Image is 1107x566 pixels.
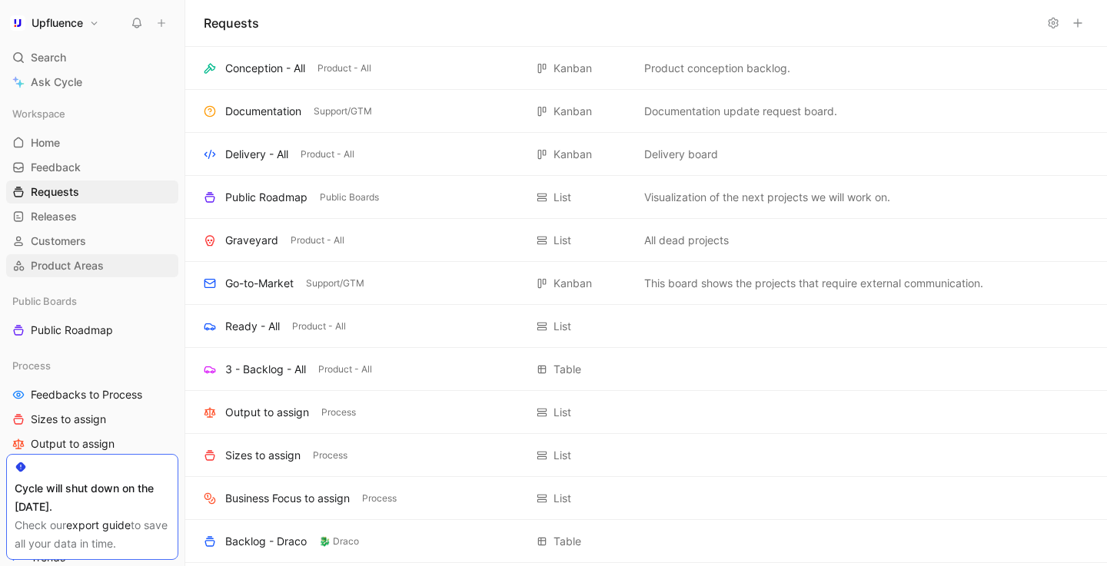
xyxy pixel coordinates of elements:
span: Home [31,135,60,151]
div: Table [553,532,581,551]
div: ProcessFeedbacks to ProcessSizes to assignOutput to assignBusiness Focus to assign [6,354,178,480]
span: Documentation update request board. [644,102,837,121]
span: 🐉 Draco [319,534,359,549]
span: Support/GTM [306,276,364,291]
span: Support/GTM [314,104,372,119]
a: Sizes to assign [6,408,178,431]
div: Public BoardsPublic Roadmap [6,290,178,342]
div: Documentation [225,102,301,121]
button: Documentation update request board. [641,102,840,121]
span: Delivery board [644,145,718,164]
a: Public Roadmap [6,319,178,342]
span: Output to assign [31,436,115,452]
span: Product - All [317,61,371,76]
span: Search [31,48,66,67]
h1: Upfluence [32,16,83,30]
div: Table [553,360,581,379]
button: Process [359,492,400,505]
span: Releases [31,209,77,224]
div: List [553,446,571,465]
button: Product - All [289,319,349,333]
div: Cycle will shut down on the [DATE]. [15,479,170,516]
div: Search [6,46,178,69]
div: Sizes to assignProcessListView actions [185,434,1107,477]
div: Kanban [553,102,592,121]
button: Product - All [288,233,347,247]
div: Conception - AllProduct - AllKanbanProduct conception backlog.View actions [185,47,1107,90]
button: Product - All [298,147,357,161]
button: This board shows the projects that require external communication. [641,274,986,293]
span: Process [12,358,51,373]
span: Product Areas [31,258,104,273]
div: Public RoadmapPublic BoardsListVisualization of the next projects we will work on.View actions [185,176,1107,219]
div: GraveyardProduct - AllListAll dead projectsView actions [185,219,1107,262]
div: List [553,489,571,508]
div: Delivery - AllProduct - AllKanbanDelivery boardView actions [185,133,1107,176]
span: Ask Cycle [31,73,82,91]
img: Upfluence [10,15,25,31]
a: Releases [6,205,178,228]
a: Requests [6,180,178,204]
div: List [553,231,571,250]
button: Public Boards [317,190,382,204]
button: All dead projects [641,231,732,250]
a: Customers [6,230,178,253]
div: Backlog - Draco [225,532,307,551]
a: Feedbacks to Process [6,383,178,406]
div: List [553,403,571,422]
button: Process [318,405,359,419]
div: Ready - All [225,317,280,336]
div: Ready - AllProduct - AllListView actions [185,305,1107,348]
span: Public Roadmap [31,323,113,338]
div: Business Focus to assignProcessListView actions [185,477,1107,520]
a: Home [6,131,178,154]
span: Visualization of the next projects we will work on. [644,188,890,207]
a: Ask Cycle [6,71,178,94]
button: Delivery board [641,145,721,164]
div: Kanban [553,274,592,293]
button: Product - All [315,362,375,376]
div: Workspace [6,102,178,125]
div: Graveyard [225,231,278,250]
div: Go-to-Market [225,274,294,293]
button: 🐉 Draco [316,535,362,548]
div: Conception - All [225,59,305,78]
span: Process [313,448,347,463]
button: Product - All [314,61,374,75]
button: Visualization of the next projects we will work on. [641,188,893,207]
div: Sizes to assign [225,446,301,465]
button: UpfluenceUpfluence [6,12,103,34]
span: Workspace [12,106,65,121]
button: Product conception backlog. [641,59,793,78]
div: 3 - Backlog - AllProduct - AllTableView actions [185,348,1107,391]
span: Process [362,491,397,506]
div: Kanban [553,59,592,78]
span: Product conception backlog. [644,59,790,78]
span: Product - All [291,233,344,248]
div: List [553,188,571,207]
div: Business Focus to assign [225,489,350,508]
div: Kanban [553,145,592,164]
div: Go-to-MarketSupport/GTMKanbanThis board shows the projects that require external communication.Vi... [185,262,1107,305]
div: Backlog - Draco🐉 DracoTableView actions [185,520,1107,563]
button: Support/GTM [311,104,375,118]
div: 3 - Backlog - All [225,360,306,379]
button: Support/GTM [303,276,367,290]
span: Feedbacks to Process [31,387,142,402]
a: Output to assign [6,432,178,455]
div: Public Boards [6,290,178,313]
span: Sizes to assign [31,412,106,427]
span: This board shows the projects that require external communication. [644,274,983,293]
a: Product Areas [6,254,178,277]
a: Feedback [6,156,178,179]
div: Output to assignProcessListView actions [185,391,1107,434]
a: export guide [66,518,131,531]
span: Product - All [301,147,354,162]
button: Process [310,448,351,462]
div: Process [6,354,178,377]
span: All dead projects [644,231,729,250]
span: Public Boards [12,293,77,309]
div: List [553,317,571,336]
h1: Requests [204,14,259,32]
div: DocumentationSupport/GTMKanbanDocumentation update request board.View actions [185,90,1107,133]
